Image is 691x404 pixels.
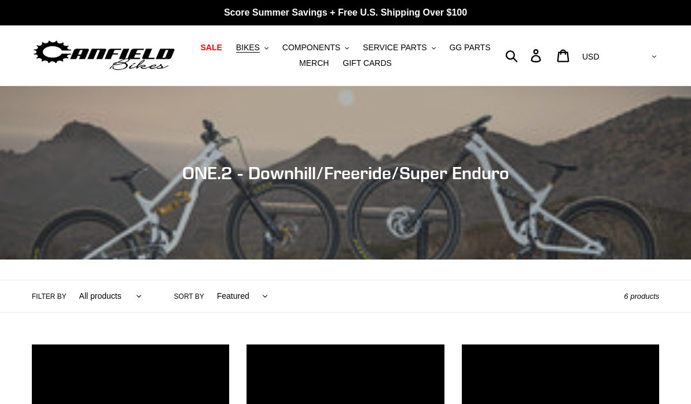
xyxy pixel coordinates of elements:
[32,291,67,302] label: Filter by
[443,40,496,55] a: GG PARTS
[277,40,355,55] button: COMPONENTS
[293,55,335,71] a: MERCH
[174,291,204,302] label: Sort by
[32,38,177,74] img: Canfield Bikes
[357,40,441,55] button: SERVICE PARTS
[182,162,509,183] span: ONE.2 - Downhill/Freeride/Super Enduro
[236,43,260,53] span: BIKES
[337,55,398,71] a: GIFT CARDS
[230,40,274,55] button: BIKES
[449,43,490,53] span: GG PARTS
[343,58,392,68] span: GIFT CARDS
[363,43,427,53] span: SERVICE PARTS
[194,40,227,55] a: SALE
[299,58,329,68] span: MERCH
[624,292,659,301] span: 6 products
[200,43,222,53] span: SALE
[282,43,340,53] span: COMPONENTS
